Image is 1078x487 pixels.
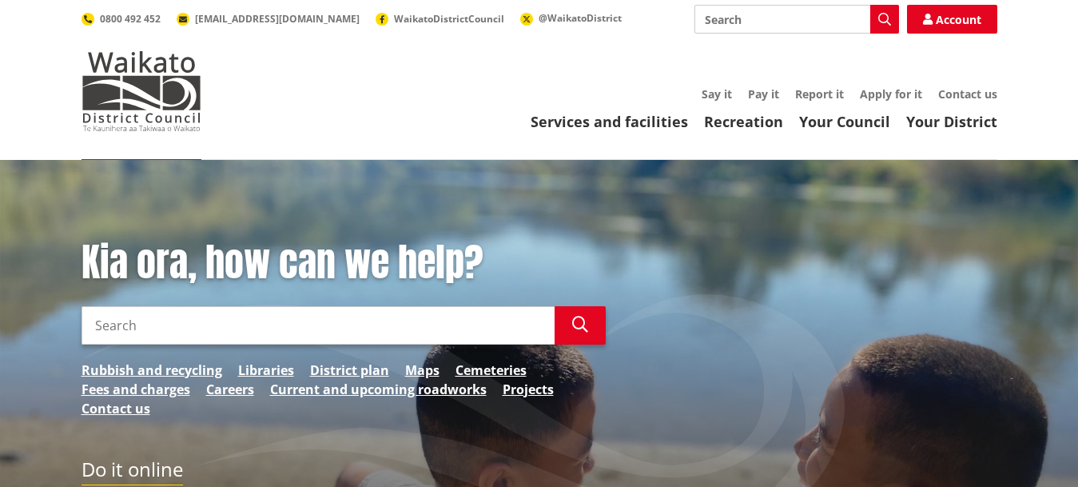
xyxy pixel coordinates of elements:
a: @WaikatoDistrict [520,11,622,25]
a: Services and facilities [531,112,688,131]
a: Your District [906,112,997,131]
img: Waikato District Council - Te Kaunihera aa Takiwaa o Waikato [82,51,201,131]
a: Libraries [238,361,294,380]
a: Rubbish and recycling [82,361,222,380]
a: Say it [702,86,732,102]
span: @WaikatoDistrict [539,11,622,25]
a: Cemeteries [455,361,527,380]
a: 0800 492 452 [82,12,161,26]
a: Account [907,5,997,34]
a: Fees and charges [82,380,190,399]
a: Careers [206,380,254,399]
a: Report it [795,86,844,102]
a: Projects [503,380,554,399]
span: WaikatoDistrictCouncil [394,12,504,26]
a: Contact us [82,399,150,418]
input: Search input [82,306,555,345]
input: Search input [694,5,899,34]
a: Apply for it [860,86,922,102]
a: District plan [310,361,389,380]
a: [EMAIL_ADDRESS][DOMAIN_NAME] [177,12,360,26]
h2: Do it online [82,458,183,486]
a: Your Council [799,112,890,131]
a: Contact us [938,86,997,102]
a: Recreation [704,112,783,131]
a: Pay it [748,86,779,102]
h1: Kia ora, how can we help? [82,240,606,286]
a: WaikatoDistrictCouncil [376,12,504,26]
a: Current and upcoming roadworks [270,380,487,399]
a: Maps [405,361,440,380]
span: 0800 492 452 [100,12,161,26]
span: [EMAIL_ADDRESS][DOMAIN_NAME] [195,12,360,26]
